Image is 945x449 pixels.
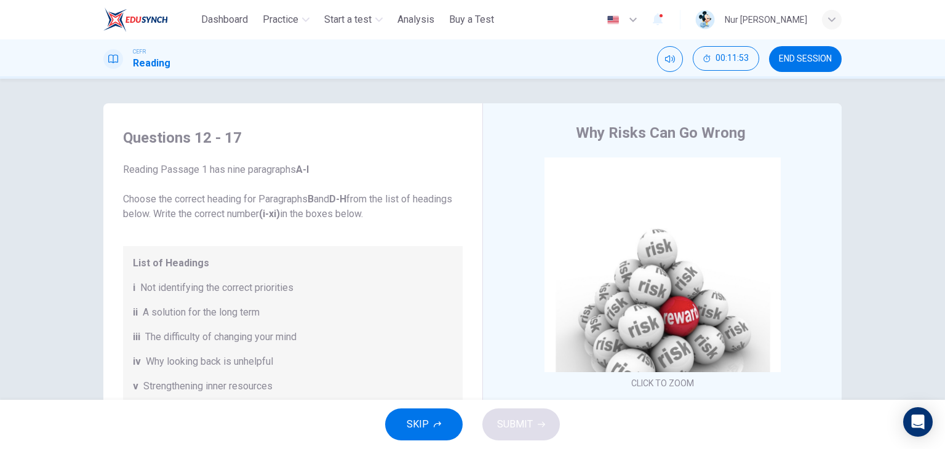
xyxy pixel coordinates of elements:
img: Profile picture [695,10,715,30]
span: Practice [263,12,298,27]
b: D-H [329,193,346,205]
button: Dashboard [196,9,253,31]
img: ELTC logo [103,7,168,32]
span: CEFR [133,47,146,56]
b: A-I [296,164,309,175]
span: Not identifying the correct priorities [140,280,293,295]
span: List of Headings [133,256,453,271]
button: 00:11:53 [693,46,759,71]
span: i [133,280,135,295]
div: Mute [657,46,683,72]
a: ELTC logo [103,7,196,32]
span: END SESSION [779,54,832,64]
span: iii [133,330,140,344]
span: A solution for the long term [143,305,260,320]
img: en [605,15,621,25]
span: Reading Passage 1 has nine paragraphs Choose the correct heading for Paragraphs and from the list... [123,162,463,221]
span: iv [133,354,141,369]
span: Start a test [324,12,372,27]
div: Hide [693,46,759,72]
span: Strengthening inner resources [143,379,273,394]
h4: Questions 12 - 17 [123,128,463,148]
button: Start a test [319,9,388,31]
button: Buy a Test [444,9,499,31]
button: Analysis [393,9,439,31]
span: Why looking back is unhelpful [146,354,273,369]
div: Open Intercom Messenger [903,407,933,437]
span: Buy a Test [449,12,494,27]
button: END SESSION [769,46,842,72]
span: v [133,379,138,394]
div: Nur [PERSON_NAME] [725,12,807,27]
span: ii [133,305,138,320]
h1: Reading [133,56,170,71]
span: SKIP [407,416,429,433]
span: Dashboard [201,12,248,27]
h4: Why Risks Can Go Wrong [576,123,746,143]
b: B [308,193,314,205]
button: Practice [258,9,314,31]
span: Analysis [397,12,434,27]
span: 00:11:53 [716,54,749,63]
button: SKIP [385,408,463,440]
b: (i-xi) [259,208,280,220]
span: The difficulty of changing your mind [145,330,297,344]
